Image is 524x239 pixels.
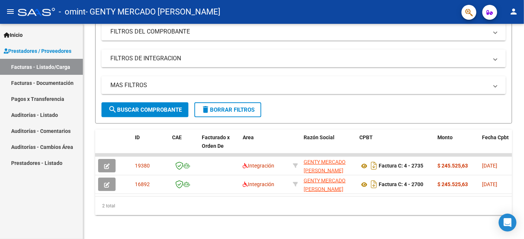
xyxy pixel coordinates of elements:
[169,130,199,162] datatable-header-cell: CAE
[135,181,150,187] span: 16892
[85,4,220,20] span: - GENTY MERCADO [PERSON_NAME]
[243,181,274,187] span: Integración
[201,106,255,113] span: Borrar Filtros
[243,134,254,140] span: Area
[132,130,169,162] datatable-header-cell: ID
[482,181,497,187] span: [DATE]
[304,176,353,192] div: 20273251007
[4,31,23,39] span: Inicio
[509,7,518,16] mat-icon: person
[110,28,488,36] mat-panel-title: FILTROS DEL COMPROBANTE
[379,163,423,169] strong: Factura C: 4 - 2735
[356,130,434,162] datatable-header-cell: CPBT
[4,47,71,55] span: Prestadores / Proveedores
[202,134,230,149] span: Facturado x Orden De
[437,181,468,187] strong: $ 245.525,63
[110,81,488,89] mat-panel-title: MAS FILTROS
[108,106,182,113] span: Buscar Comprobante
[482,134,509,140] span: Fecha Cpbt
[95,197,512,215] div: 2 total
[240,130,290,162] datatable-header-cell: Area
[101,102,188,117] button: Buscar Comprobante
[437,134,453,140] span: Monto
[101,23,506,41] mat-expansion-panel-header: FILTROS DEL COMPROBANTE
[369,160,379,172] i: Descargar documento
[135,163,150,169] span: 19380
[101,76,506,94] mat-expansion-panel-header: MAS FILTROS
[301,130,356,162] datatable-header-cell: Razón Social
[201,105,210,114] mat-icon: delete
[479,130,512,162] datatable-header-cell: Fecha Cpbt
[110,54,488,63] mat-panel-title: FILTROS DE INTEGRACION
[135,134,140,140] span: ID
[304,159,346,173] span: GENTY MERCADO [PERSON_NAME]
[499,214,517,232] div: Open Intercom Messenger
[437,163,468,169] strong: $ 245.525,63
[304,158,353,173] div: 20273251007
[101,50,506,67] mat-expansion-panel-header: FILTROS DE INTEGRACION
[434,130,479,162] datatable-header-cell: Monto
[6,7,15,16] mat-icon: menu
[359,134,373,140] span: CPBT
[379,182,423,188] strong: Factura C: 4 - 2700
[194,102,261,117] button: Borrar Filtros
[243,163,274,169] span: Integración
[59,4,85,20] span: - omint
[172,134,182,140] span: CAE
[304,134,334,140] span: Razón Social
[369,178,379,190] i: Descargar documento
[108,105,117,114] mat-icon: search
[304,178,346,192] span: GENTY MERCADO [PERSON_NAME]
[482,163,497,169] span: [DATE]
[199,130,240,162] datatable-header-cell: Facturado x Orden De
